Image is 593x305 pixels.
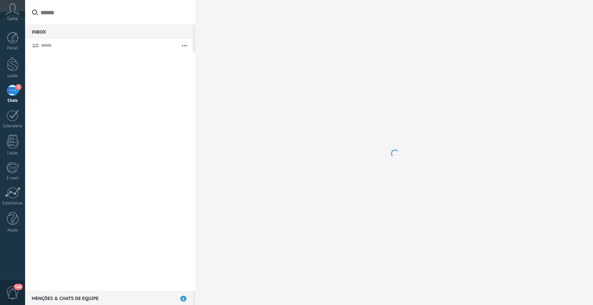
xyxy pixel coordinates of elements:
[14,284,23,290] span: 166
[2,74,24,79] div: Leads
[2,46,24,51] div: Painel
[15,84,22,90] span: 5
[2,201,24,206] div: Estatísticas
[2,151,24,156] div: Listas
[180,296,186,302] span: 5
[2,124,24,129] div: Calendário
[25,25,193,39] div: Inbox
[2,98,24,103] div: Chats
[2,228,24,233] div: Ajuda
[25,291,193,305] div: Menções & Chats de equipe
[176,39,193,52] button: Mais
[7,17,18,22] span: Conta
[2,176,24,181] div: E-mail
